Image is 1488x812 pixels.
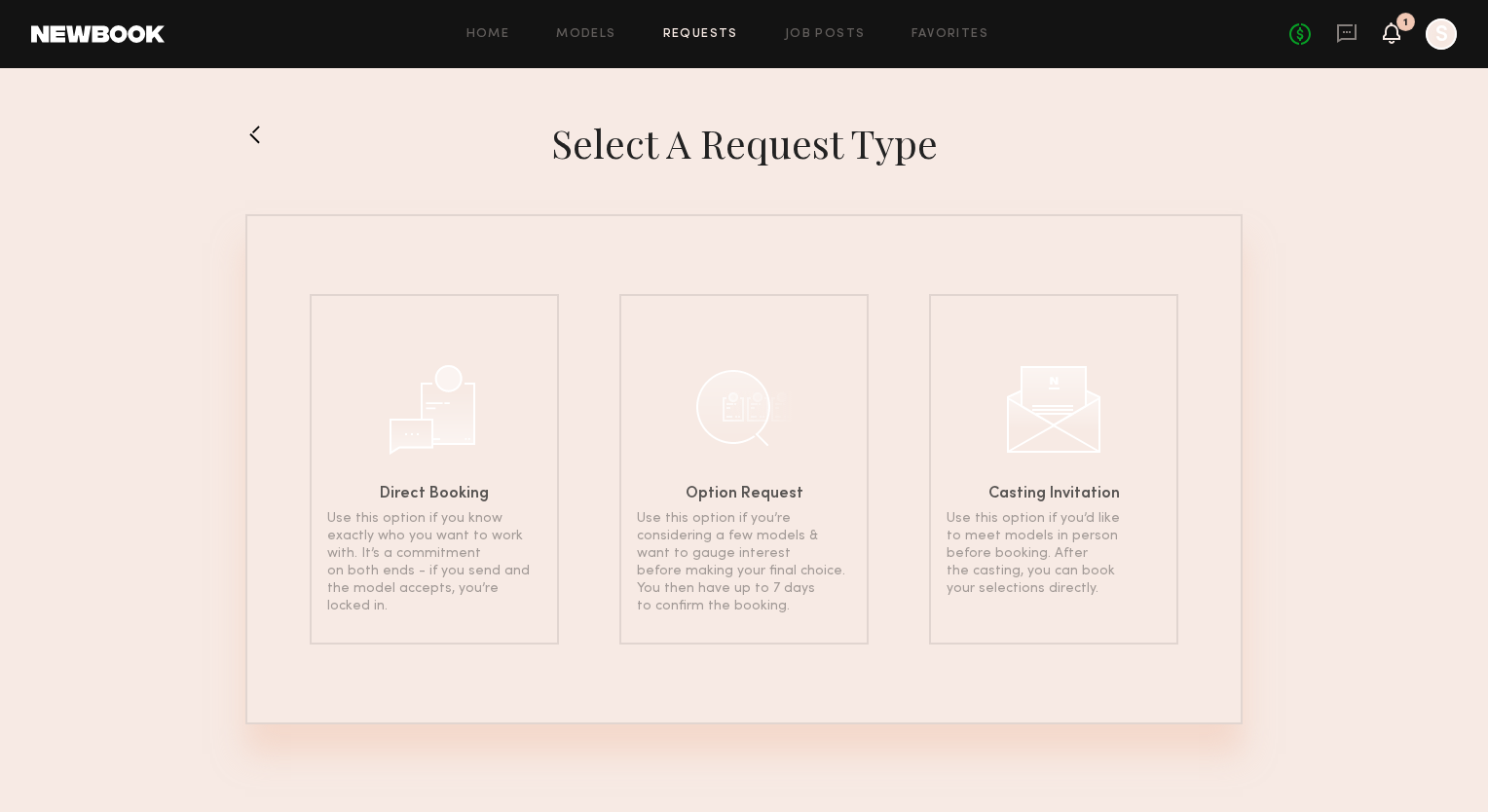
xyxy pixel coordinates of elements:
h6: Option Request [686,487,803,502]
a: Favorites [911,28,988,41]
h1: Select a Request Type [551,119,938,167]
p: Use this option if you know exactly who you want to work with. It’s a commitment on both ends - i... [327,510,541,615]
h6: Casting Invitation [988,487,1120,502]
p: Use this option if you’d like to meet models in person before booking. After the casting, you can... [947,510,1161,598]
a: Direct BookingUse this option if you know exactly who you want to work with. It’s a commitment on... [310,294,559,645]
p: Use this option if you’re considering a few models & want to gauge interest before making your fi... [637,510,851,615]
a: Job Posts [785,28,866,41]
h6: Direct Booking [380,487,489,502]
a: Option RequestUse this option if you’re considering a few models & want to gauge interest before ... [619,294,869,645]
a: Models [556,28,615,41]
a: S [1426,18,1457,50]
a: Requests [663,28,738,41]
div: 1 [1403,18,1408,28]
a: Home [466,28,510,41]
a: Casting InvitationUse this option if you’d like to meet models in person before booking. After th... [929,294,1178,645]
